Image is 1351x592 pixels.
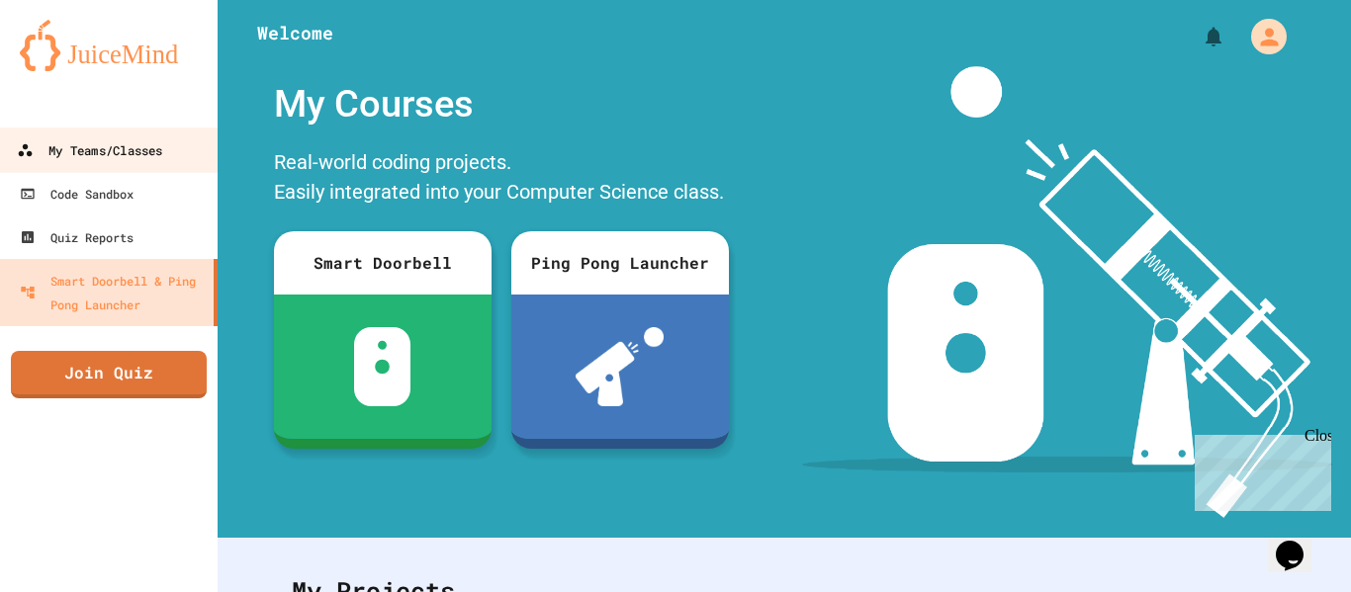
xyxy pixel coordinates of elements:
div: Smart Doorbell [274,231,492,295]
div: My Notifications [1165,20,1230,53]
div: Quiz Reports [20,225,134,249]
img: logo-orange.svg [20,20,198,71]
div: Chat with us now!Close [8,8,136,126]
div: My Courses [264,66,739,142]
a: Join Quiz [11,351,207,398]
div: Code Sandbox [20,182,134,206]
img: sdb-white.svg [354,327,410,406]
img: ppl-with-ball.png [576,327,664,406]
div: Real-world coding projects. Easily integrated into your Computer Science class. [264,142,739,216]
iframe: chat widget [1268,513,1331,572]
div: Smart Doorbell & Ping Pong Launcher [20,269,206,316]
iframe: chat widget [1187,427,1331,511]
div: My Teams/Classes [17,138,162,163]
img: banner-image-my-projects.png [802,66,1332,518]
div: Ping Pong Launcher [511,231,729,295]
div: My Account [1230,14,1292,59]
